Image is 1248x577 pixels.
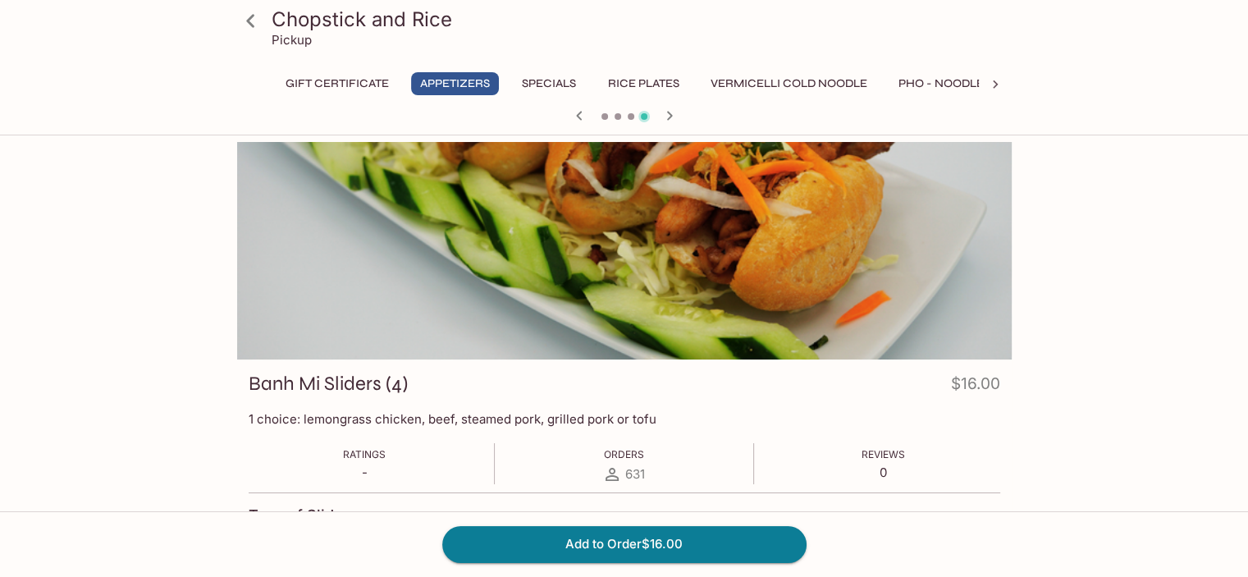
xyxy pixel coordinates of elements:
span: REQUIRED [951,511,1000,529]
span: 631 [625,466,645,482]
h4: $16.00 [951,371,1000,403]
div: Banh Mi Sliders (4) [237,142,1012,359]
button: Appetizers [411,72,499,95]
button: Gift Certificate [277,72,398,95]
span: Orders [604,448,644,460]
p: 1 choice: lemongrass chicken, beef, steamed pork, grilled pork or tofu [249,411,1000,427]
h3: Chopstick and Rice [272,7,1005,32]
button: Rice Plates [599,72,688,95]
button: Specials [512,72,586,95]
span: Ratings [343,448,386,460]
span: Reviews [862,448,905,460]
p: Pickup [272,32,312,48]
button: Pho - Noodle Soup [889,72,1027,95]
h4: Type of Sliders [249,506,357,524]
p: - [343,465,386,480]
h3: Banh Mi Sliders (4) [249,371,408,396]
button: Add to Order$16.00 [442,526,807,562]
p: 0 [862,465,905,480]
button: Vermicelli Cold Noodle [702,72,876,95]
